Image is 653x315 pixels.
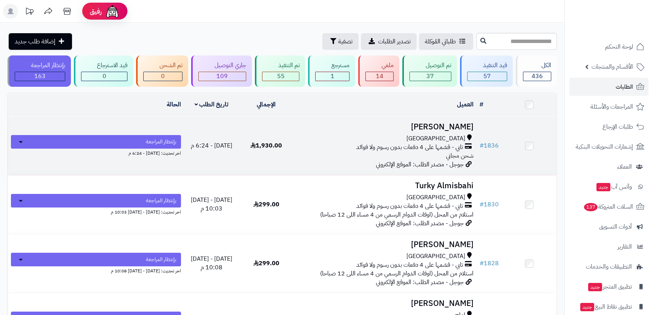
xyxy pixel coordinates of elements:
a: التطبيقات والخدمات [569,258,648,276]
span: التقارير [618,241,632,252]
span: 0 [161,72,165,81]
span: جديد [588,283,602,291]
a: التقارير [569,238,648,256]
a: أدوات التسويق [569,218,648,236]
span: 436 [532,72,543,81]
span: وآتس آب [596,181,632,192]
div: جاري التوصيل [198,61,246,70]
a: تم الشحن 0 [135,55,190,87]
a: جاري التوصيل 109 [190,55,253,87]
span: أدوات التسويق [599,221,632,232]
span: [DATE] - [DATE] 10:03 م [191,195,232,213]
span: استلام من المحل (اوقات الدوام الرسمي من 4 مساء اللى 12 صباحا) [320,210,474,219]
span: 1 [331,72,334,81]
a: #1830 [480,200,499,209]
span: التطبيقات والخدمات [586,261,632,272]
span: 109 [216,72,228,81]
div: اخر تحديث: [DATE] - [DATE] 10:03 م [11,207,181,215]
span: الطلبات [616,81,633,92]
span: بإنتظار المراجعة [146,256,176,263]
a: إضافة طلب جديد [9,33,72,50]
span: تطبيق المتجر [587,281,632,292]
div: 37 [410,72,451,81]
a: المراجعات والأسئلة [569,98,648,116]
span: المراجعات والأسئلة [590,101,633,112]
span: تابي - قسّمها على 4 دفعات بدون رسوم ولا فوائد [356,202,463,211]
span: 163 [34,72,46,81]
span: تصدير الطلبات [378,37,411,46]
span: جديد [596,183,610,191]
a: الحالة [167,100,181,109]
span: 299.00 [253,200,279,209]
span: [GEOGRAPHIC_DATA] [406,252,465,261]
span: 0 [103,72,106,81]
div: 0 [144,72,182,81]
span: جوجل - مصدر الطلب: الموقع الإلكتروني [376,219,464,228]
span: إضافة طلب جديد [15,37,55,46]
h3: [PERSON_NAME] [297,299,474,308]
span: لوحة التحكم [605,41,633,52]
a: قيد الاسترجاع 0 [72,55,135,87]
a: تاريخ الطلب [195,100,229,109]
span: [DATE] - [DATE] 10:08 م [191,254,232,272]
div: 109 [199,72,246,81]
span: إشعارات التحويلات البنكية [576,141,633,152]
span: 57 [483,72,491,81]
h3: Turky Almisbahi [297,181,474,190]
a: #1836 [480,141,499,150]
div: 1 [316,72,349,81]
span: # [480,259,484,268]
span: 55 [277,72,285,81]
span: رفيق [90,7,102,16]
span: 37 [426,72,434,81]
div: 0 [81,72,127,81]
span: [GEOGRAPHIC_DATA] [406,193,465,202]
div: الكل [523,61,551,70]
div: تم الشحن [143,61,182,70]
div: ملغي [365,61,394,70]
a: إشعارات التحويلات البنكية [569,138,648,156]
span: جديد [580,303,594,311]
div: 163 [15,72,65,81]
img: logo-2.png [602,18,646,34]
a: تحديثات المنصة [20,4,39,21]
h3: [PERSON_NAME] [297,123,474,131]
div: 14 [366,72,393,81]
div: بإنتظار المراجعة [15,61,65,70]
div: اخر تحديث: [DATE] - 6:24 م [11,149,181,157]
div: 57 [468,72,507,81]
span: # [480,200,484,209]
span: 299.00 [253,259,279,268]
a: # [480,100,483,109]
div: قيد التنفيذ [467,61,507,70]
div: تم التوصيل [409,61,451,70]
button: تصفية [322,33,359,50]
a: الطلبات [569,78,648,96]
span: الأقسام والمنتجات [592,61,633,72]
span: بإنتظار المراجعة [146,138,176,146]
a: الإجمالي [257,100,276,109]
a: ملغي 14 [357,55,401,87]
span: 14 [376,72,383,81]
div: تم التنفيذ [262,61,300,70]
span: تابي - قسّمها على 4 دفعات بدون رسوم ولا فوائد [356,261,463,269]
span: جوجل - مصدر الطلب: الموقع الإلكتروني [376,160,464,169]
div: اخر تحديث: [DATE] - [DATE] 10:08 م [11,266,181,274]
a: تصدير الطلبات [361,33,417,50]
span: السلات المتروكة [583,201,633,212]
span: 1,930.00 [250,141,282,150]
a: قيد التنفيذ 57 [458,55,515,87]
a: العميل [457,100,474,109]
a: طلبات الإرجاع [569,118,648,136]
a: #1828 [480,259,499,268]
span: طلبات الإرجاع [602,121,633,132]
a: تم التنفيذ 55 [253,55,307,87]
h3: [PERSON_NAME] [297,240,474,249]
div: قيد الاسترجاع [81,61,128,70]
span: تطبيق نقاط البيع [579,301,632,312]
a: العملاء [569,158,648,176]
img: ai-face.png [105,4,120,19]
a: طلباتي المُوكلة [419,33,473,50]
div: مسترجع [315,61,349,70]
a: تم التوصيل 37 [401,55,458,87]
